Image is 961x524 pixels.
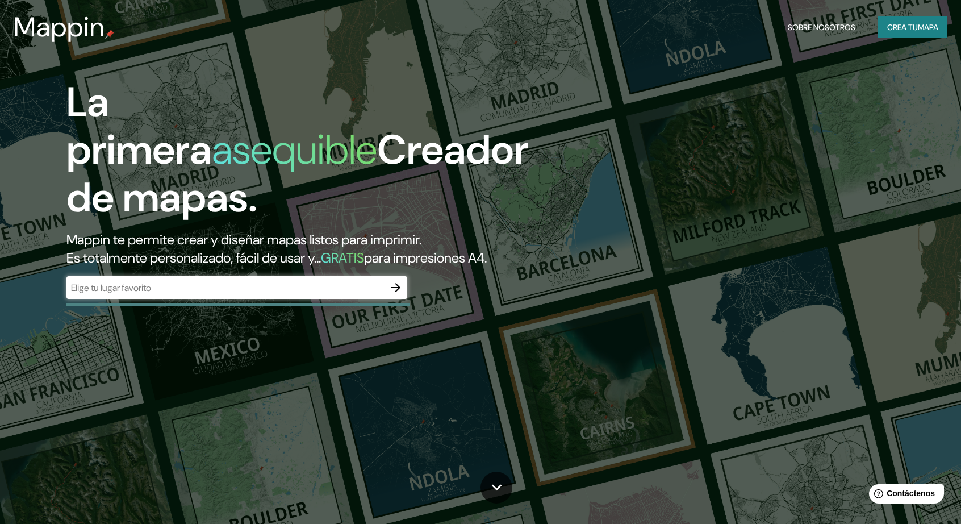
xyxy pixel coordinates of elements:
[212,123,377,176] font: asequible
[105,30,114,39] img: pin de mapeo
[918,22,938,32] font: mapa
[321,249,364,267] font: GRATIS
[364,249,487,267] font: para impresiones A4.
[66,281,385,294] input: Elige tu lugar favorito
[14,9,105,45] font: Mappin
[66,231,421,248] font: Mappin te permite crear y diseñar mapas listos para imprimir.
[783,16,860,38] button: Sobre nosotros
[878,16,947,38] button: Crea tumapa
[788,22,855,32] font: Sobre nosotros
[887,22,918,32] font: Crea tu
[860,480,949,511] iframe: Lanzador de widgets de ayuda
[66,123,529,224] font: Creador de mapas.
[66,249,321,267] font: Es totalmente personalizado, fácil de usar y...
[66,76,212,176] font: La primera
